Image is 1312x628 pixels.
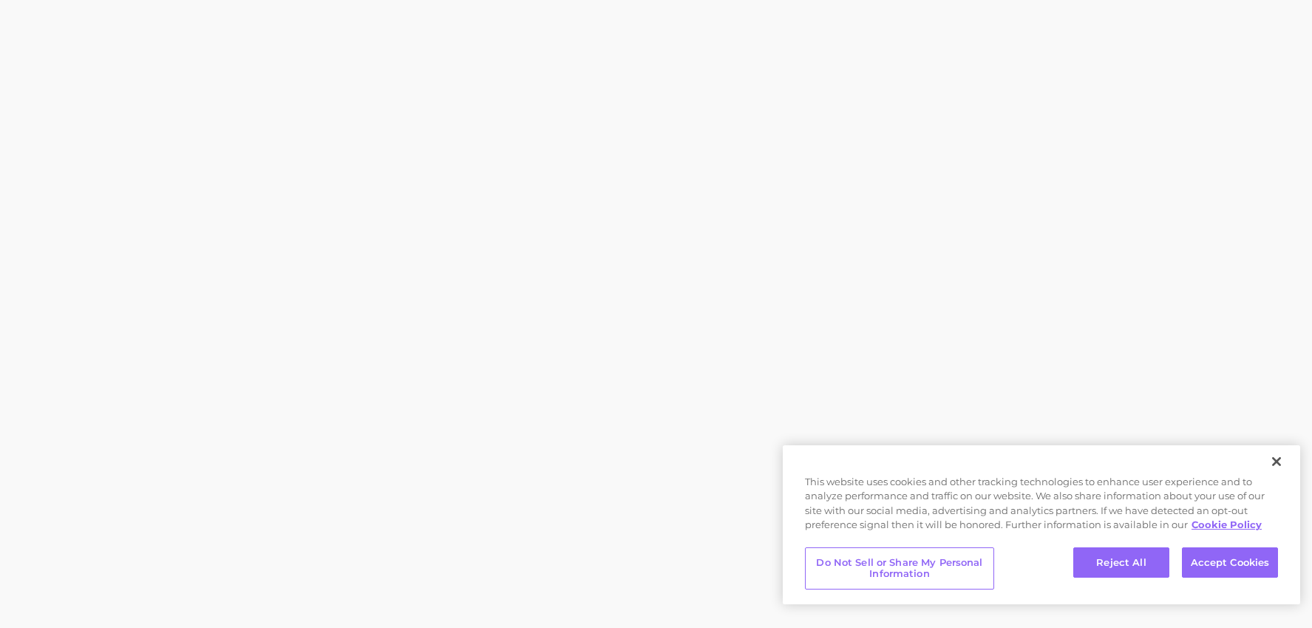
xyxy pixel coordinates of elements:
[783,475,1300,540] div: This website uses cookies and other tracking technologies to enhance user experience and to analy...
[1073,547,1169,578] button: Reject All
[1260,445,1293,478] button: Close
[1182,547,1278,578] button: Accept Cookies
[1192,519,1262,530] a: More information about your privacy, opens in a new tab
[805,547,994,590] button: Do Not Sell or Share My Personal Information, Opens the preference center dialog
[783,445,1300,604] div: Privacy
[783,445,1300,604] div: Cookie banner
